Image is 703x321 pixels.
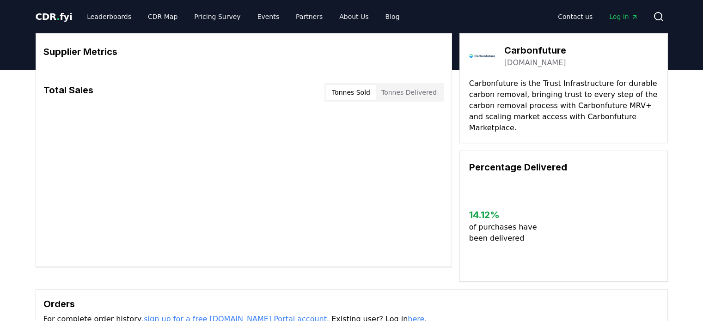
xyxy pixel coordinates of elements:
[43,297,660,311] h3: Orders
[469,78,658,133] p: Carbonfuture is the Trust Infrastructure for durable carbon removal, bringing trust to every step...
[469,222,544,244] p: of purchases have been delivered
[469,43,495,69] img: Carbonfuture-logo
[376,85,442,100] button: Tonnes Delivered
[79,8,139,25] a: Leaderboards
[602,8,645,25] a: Log in
[469,208,544,222] h3: 14.12 %
[609,12,638,21] span: Log in
[332,8,376,25] a: About Us
[469,160,658,174] h3: Percentage Delivered
[79,8,407,25] nav: Main
[43,83,93,102] h3: Total Sales
[550,8,600,25] a: Contact us
[378,8,407,25] a: Blog
[36,11,73,22] span: CDR fyi
[141,8,185,25] a: CDR Map
[326,85,376,100] button: Tonnes Sold
[550,8,645,25] nav: Main
[288,8,330,25] a: Partners
[504,43,566,57] h3: Carbonfuture
[36,10,73,23] a: CDR.fyi
[250,8,287,25] a: Events
[43,45,444,59] h3: Supplier Metrics
[504,57,566,68] a: [DOMAIN_NAME]
[187,8,248,25] a: Pricing Survey
[56,11,60,22] span: .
